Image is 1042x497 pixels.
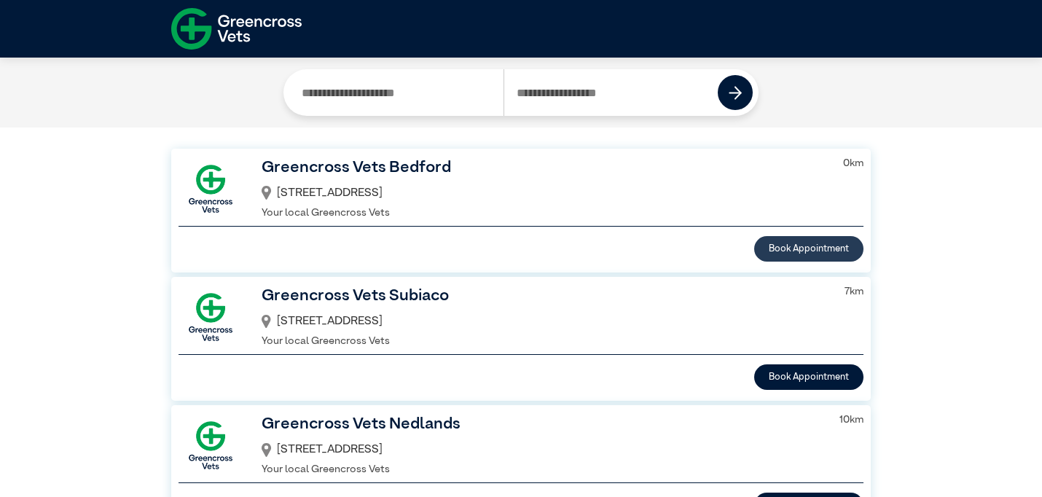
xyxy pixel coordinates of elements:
p: 0 km [843,156,863,172]
h3: Greencross Vets Nedlands [262,412,821,437]
div: [STREET_ADDRESS] [262,181,825,206]
p: Your local Greencross Vets [262,334,826,350]
div: [STREET_ADDRESS] [262,437,821,462]
button: Book Appointment [754,236,863,262]
button: Book Appointment [754,364,863,390]
input: Search by Postcode [504,69,718,116]
h3: Greencross Vets Subiaco [262,284,826,309]
img: GX-Square.png [179,157,243,221]
p: 10 km [839,412,863,428]
p: Your local Greencross Vets [262,206,825,222]
h3: Greencross Vets Bedford [262,156,825,181]
img: icon-right [729,86,743,100]
img: GX-Square.png [179,285,243,349]
p: 7 km [845,284,863,300]
input: Search by Clinic Name [289,69,504,116]
div: [STREET_ADDRESS] [262,309,826,334]
img: f-logo [171,4,302,54]
img: GX-Square.png [179,413,243,477]
p: Your local Greencross Vets [262,462,821,478]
